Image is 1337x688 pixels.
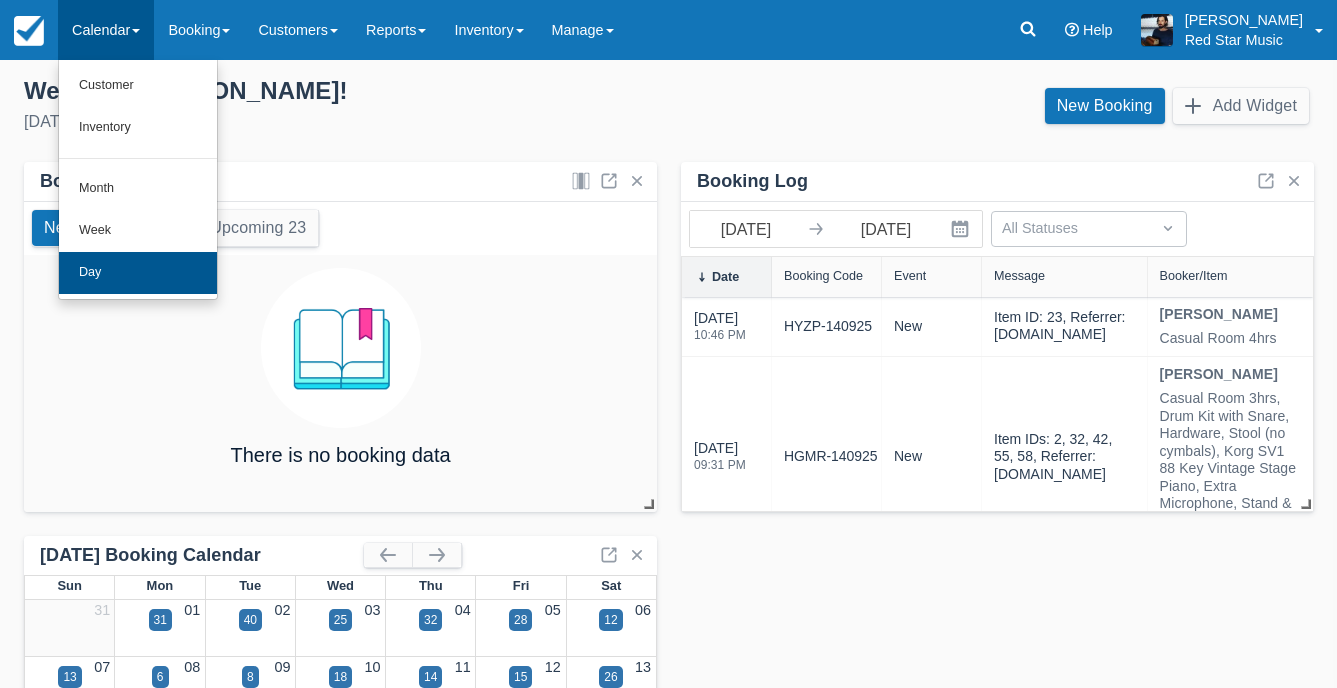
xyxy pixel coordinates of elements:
div: 31 [154,611,167,629]
a: New Booking [1045,88,1165,124]
a: 07 [94,659,110,675]
div: Booking Code [784,269,863,283]
span: Sat [601,578,621,593]
input: End Date [830,211,942,247]
div: 25 [334,611,347,629]
div: 13 [63,668,76,686]
span: Fri [513,578,530,593]
button: New 0 [32,210,102,246]
span: Sun [57,578,81,593]
div: Date [712,270,739,284]
a: 12 [545,659,561,675]
img: booking.png [261,268,421,428]
div: Item IDs: 2, 32, 42, 55, 58, Referrer: [DOMAIN_NAME] [994,431,1135,484]
button: Upcoming 23 [198,210,318,246]
a: Inventory [59,107,217,149]
p: [PERSON_NAME] [1185,10,1303,30]
div: Welcome , [PERSON_NAME] ! [24,76,653,106]
a: Day [59,252,217,294]
div: 14 [424,668,437,686]
a: 31 [94,602,110,618]
div: [DATE] [694,438,746,483]
span: Help [1083,22,1113,38]
input: Start Date [690,211,802,247]
div: 32 [424,611,437,629]
div: 18 [334,668,347,686]
div: 8 [247,668,254,686]
a: HGMR-140925 [784,446,877,467]
a: 09 [274,659,290,675]
a: 11 [455,659,471,675]
div: 28 [514,611,527,629]
div: [DATE] [24,110,653,134]
span: Thu [419,578,443,593]
img: A1 [1141,14,1173,46]
ul: Calendar [58,60,218,300]
div: Item ID: 23, Referrer: [DOMAIN_NAME] [994,309,1135,344]
div: [DATE] Booking Calendar [40,544,364,567]
a: 03 [365,602,381,618]
a: Customer [59,65,217,107]
div: 12 [604,611,617,629]
span: new [894,448,922,464]
span: Mon [147,578,174,593]
a: 02 [274,602,290,618]
div: 40 [244,611,257,629]
a: 06 [635,602,651,618]
div: 09:31 PM [694,459,746,471]
p: Red Star Music [1185,30,1303,50]
img: checkfront-main-nav-mini-logo.png [14,16,44,46]
span: Dropdown icon [1158,218,1178,238]
a: 04 [455,602,471,618]
div: 10:46 PM [694,329,746,341]
i: Help [1065,23,1079,37]
a: 13 [635,659,651,675]
strong: [PERSON_NAME] [1160,306,1278,322]
strong: [PERSON_NAME] [1160,366,1278,382]
span: Tue [239,578,261,593]
span: Wed [327,578,354,593]
div: Booking Log [697,170,808,193]
div: Bookings by Month [40,170,209,193]
span: new [894,318,922,334]
div: 15 [514,668,527,686]
div: Casual Room 3hrs, Drum Kit with Snare, Hardware, Stool (no cymbals), Korg SV1 88 Key Vintage Stag... [1160,390,1302,548]
button: Interact with the calendar and add the check-in date for your trip. [942,211,982,247]
div: Casual Room 4hrs [1160,330,1278,348]
a: 01 [184,602,200,618]
a: HYZP-140925 [784,316,872,337]
a: 10 [365,659,381,675]
div: Booker/Item [1160,269,1228,283]
div: 6 [157,668,164,686]
h4: There is no booking data [230,444,450,466]
a: Month [59,168,217,210]
div: 26 [604,668,617,686]
div: Message [994,269,1045,283]
div: [DATE] [694,308,746,353]
div: Event [894,269,926,283]
a: 08 [184,659,200,675]
a: 05 [545,602,561,618]
a: Week [59,210,217,252]
button: Add Widget [1173,88,1309,124]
